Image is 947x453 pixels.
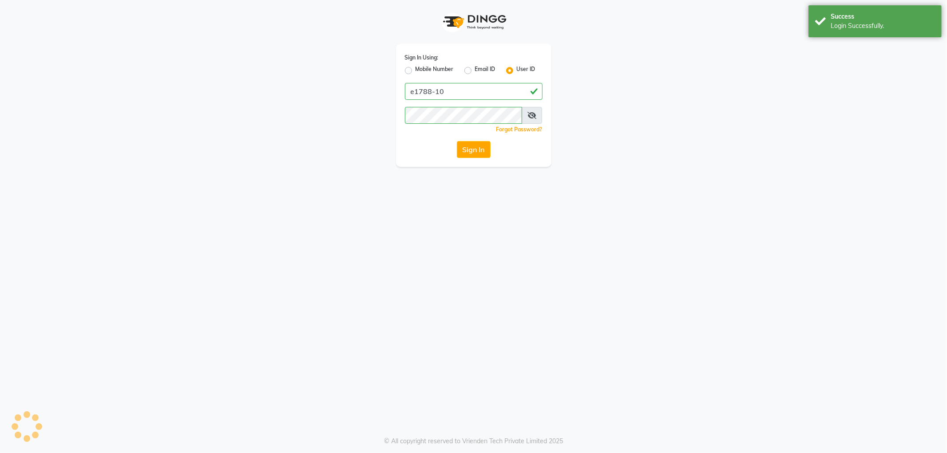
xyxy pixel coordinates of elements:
[517,65,535,76] label: User ID
[496,126,543,133] a: Forgot Password?
[438,9,509,35] img: logo1.svg
[457,141,491,158] button: Sign In
[831,12,935,21] div: Success
[416,65,454,76] label: Mobile Number
[475,65,495,76] label: Email ID
[405,107,523,124] input: Username
[831,21,935,31] div: Login Successfully.
[405,54,439,62] label: Sign In Using:
[405,83,543,100] input: Username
